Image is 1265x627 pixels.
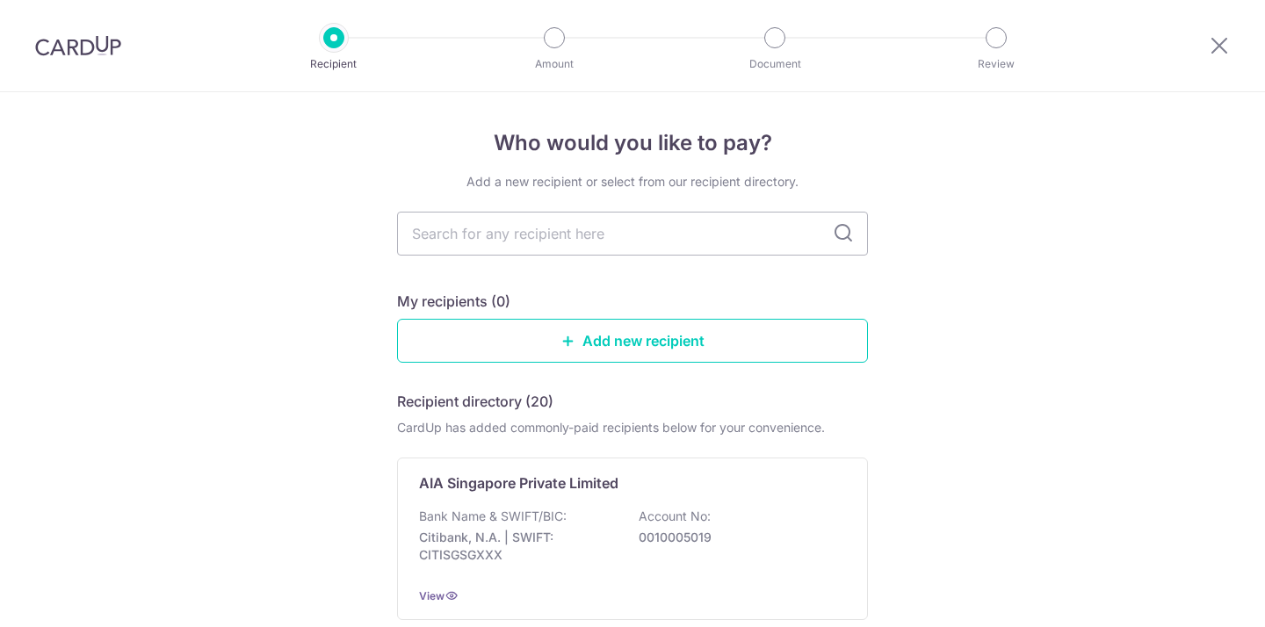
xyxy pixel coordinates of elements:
p: 0010005019 [639,529,835,546]
div: Add a new recipient or select from our recipient directory. [397,173,868,191]
p: AIA Singapore Private Limited [419,472,618,494]
h5: My recipients (0) [397,291,510,312]
h4: Who would you like to pay? [397,127,868,159]
p: Citibank, N.A. | SWIFT: CITISGSGXXX [419,529,616,564]
a: View [419,589,445,602]
h5: Recipient directory (20) [397,391,553,412]
p: Account No: [639,508,711,525]
p: Bank Name & SWIFT/BIC: [419,508,567,525]
p: Review [931,55,1061,73]
img: CardUp [35,35,121,56]
input: Search for any recipient here [397,212,868,256]
p: Document [710,55,840,73]
a: Add new recipient [397,319,868,363]
iframe: Opens a widget where you can find more information [1152,574,1247,618]
div: CardUp has added commonly-paid recipients below for your convenience. [397,419,868,436]
p: Amount [489,55,619,73]
p: Recipient [269,55,399,73]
